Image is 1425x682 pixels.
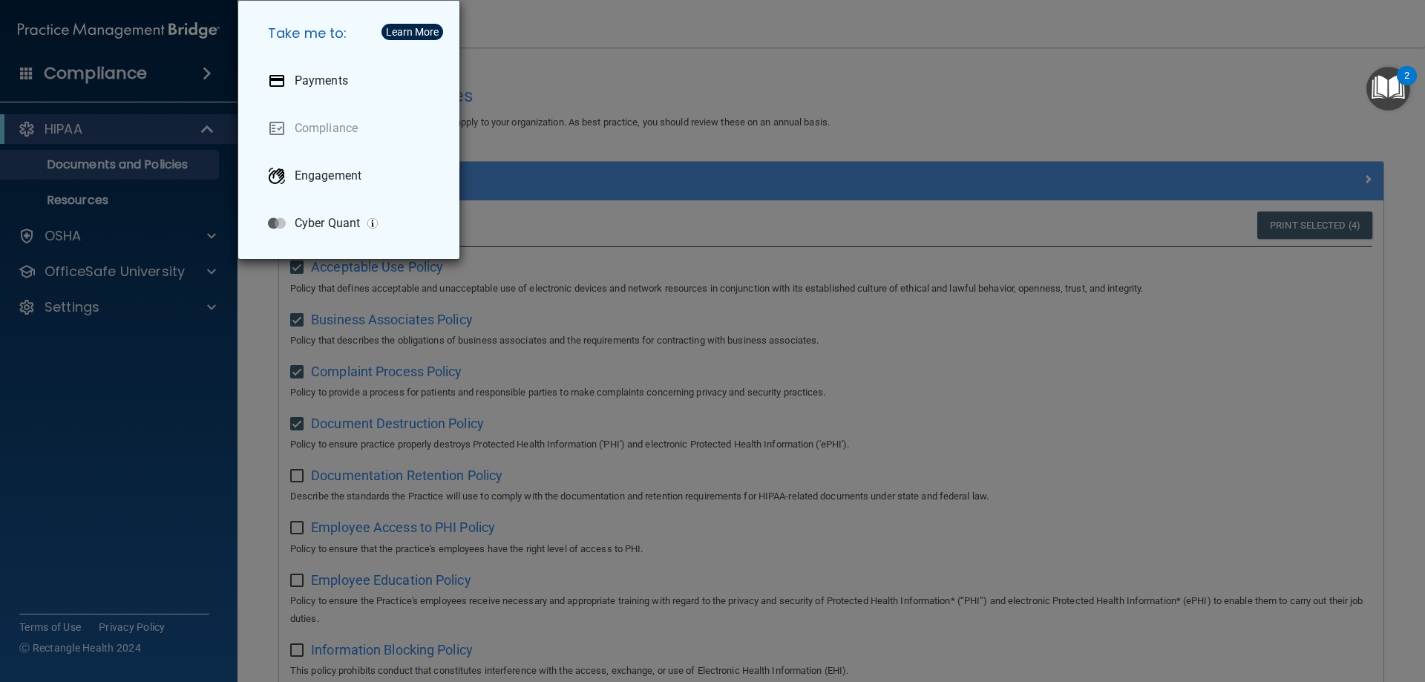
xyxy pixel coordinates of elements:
[256,13,448,54] h5: Take me to:
[256,108,448,149] a: Compliance
[295,216,360,231] p: Cyber Quant
[256,203,448,244] a: Cyber Quant
[295,168,361,183] p: Engagement
[1168,577,1407,636] iframe: Drift Widget Chat Controller
[381,24,443,40] button: Learn More
[256,155,448,197] a: Engagement
[1404,76,1409,95] div: 2
[386,27,439,37] div: Learn More
[256,60,448,102] a: Payments
[295,73,348,88] p: Payments
[1366,67,1410,111] button: Open Resource Center, 2 new notifications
